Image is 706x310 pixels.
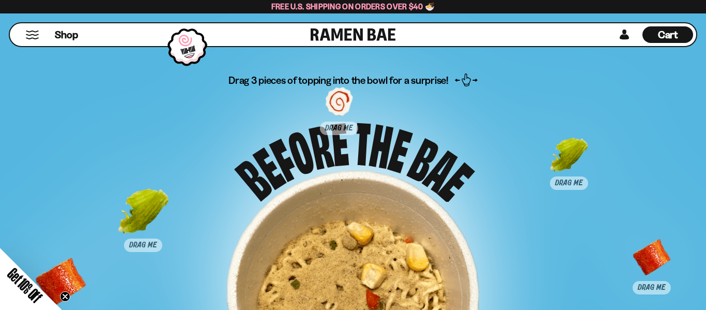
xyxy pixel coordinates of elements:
[5,265,45,305] span: Get 10% Off
[271,2,435,11] span: Free U.S. Shipping on Orders over $40 🍜
[658,28,678,41] span: Cart
[55,26,78,43] a: Shop
[642,23,693,46] a: Cart
[228,73,477,170] p: Drag 3 pieces of topping into the bowl for a surprise!
[25,31,39,39] button: Mobile Menu Trigger
[60,291,70,302] button: Close teaser
[55,28,78,42] span: Shop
